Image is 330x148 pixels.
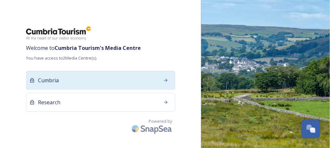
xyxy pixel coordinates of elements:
[130,121,175,136] img: SnapSea Logo
[55,44,141,51] strong: Cumbria Tourism 's Media Centre
[301,120,320,138] button: Open Chat
[149,118,172,124] span: Powered by
[26,71,175,93] a: Cumbria
[38,98,60,106] span: Research
[38,76,59,84] span: Cumbria
[26,55,175,61] span: You have access to 2 Media Centre(s).
[26,44,175,52] span: Welcome to
[26,93,175,115] a: Research
[26,26,91,41] img: ct_logo.png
